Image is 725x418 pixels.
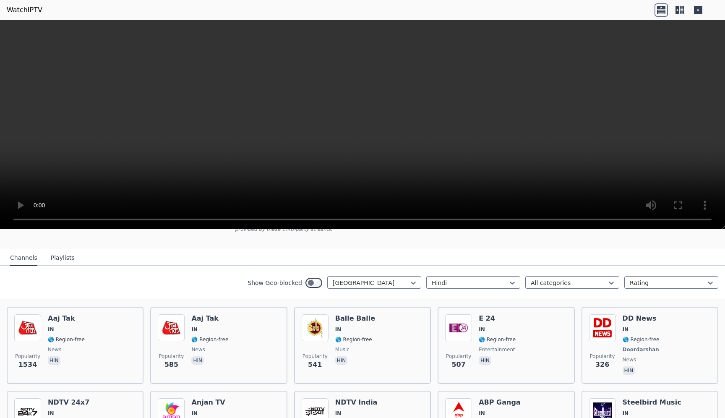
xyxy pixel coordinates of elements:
[446,353,471,360] span: Popularity
[191,314,228,323] h6: Aaj Tak
[191,346,205,353] span: news
[48,314,85,323] h6: Aaj Tak
[479,398,520,407] h6: ABP Ganga
[7,5,42,15] a: WatchIPTV
[48,356,60,365] p: hin
[595,360,609,370] span: 326
[303,353,328,360] span: Popularity
[623,398,681,407] h6: Steelbird Music
[335,356,348,365] p: hin
[335,314,375,323] h6: Balle Balle
[623,326,629,333] span: IN
[191,336,228,343] span: 🌎 Region-free
[479,326,485,333] span: IN
[191,398,228,407] h6: Anjan TV
[191,326,198,333] span: IN
[479,346,515,353] span: entertainment
[479,336,516,343] span: 🌎 Region-free
[15,353,40,360] span: Popularity
[623,356,636,363] span: news
[479,410,485,417] span: IN
[159,353,184,360] span: Popularity
[623,346,659,353] span: Doordarshan
[48,346,61,353] span: news
[335,336,372,343] span: 🌎 Region-free
[623,314,661,323] h6: DD News
[51,250,75,266] button: Playlists
[479,314,516,323] h6: E 24
[158,314,185,341] img: Aaj Tak
[308,360,322,370] span: 541
[335,346,349,353] span: music
[14,314,41,341] img: Aaj Tak
[451,360,465,370] span: 507
[191,410,198,417] span: IN
[48,336,85,343] span: 🌎 Region-free
[335,326,342,333] span: IN
[48,326,54,333] span: IN
[589,314,616,341] img: DD News
[10,250,37,266] button: Channels
[623,336,660,343] span: 🌎 Region-free
[479,356,491,365] p: hin
[248,279,302,287] label: Show Geo-blocked
[335,398,378,407] h6: NDTV India
[18,360,37,370] span: 1534
[191,356,204,365] p: hin
[302,314,329,341] img: Balle Balle
[48,410,54,417] span: IN
[445,314,472,341] img: E 24
[590,353,615,360] span: Popularity
[623,366,635,375] p: hin
[48,398,89,407] h6: NDTV 24x7
[623,410,629,417] span: IN
[335,410,342,417] span: IN
[164,360,178,370] span: 585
